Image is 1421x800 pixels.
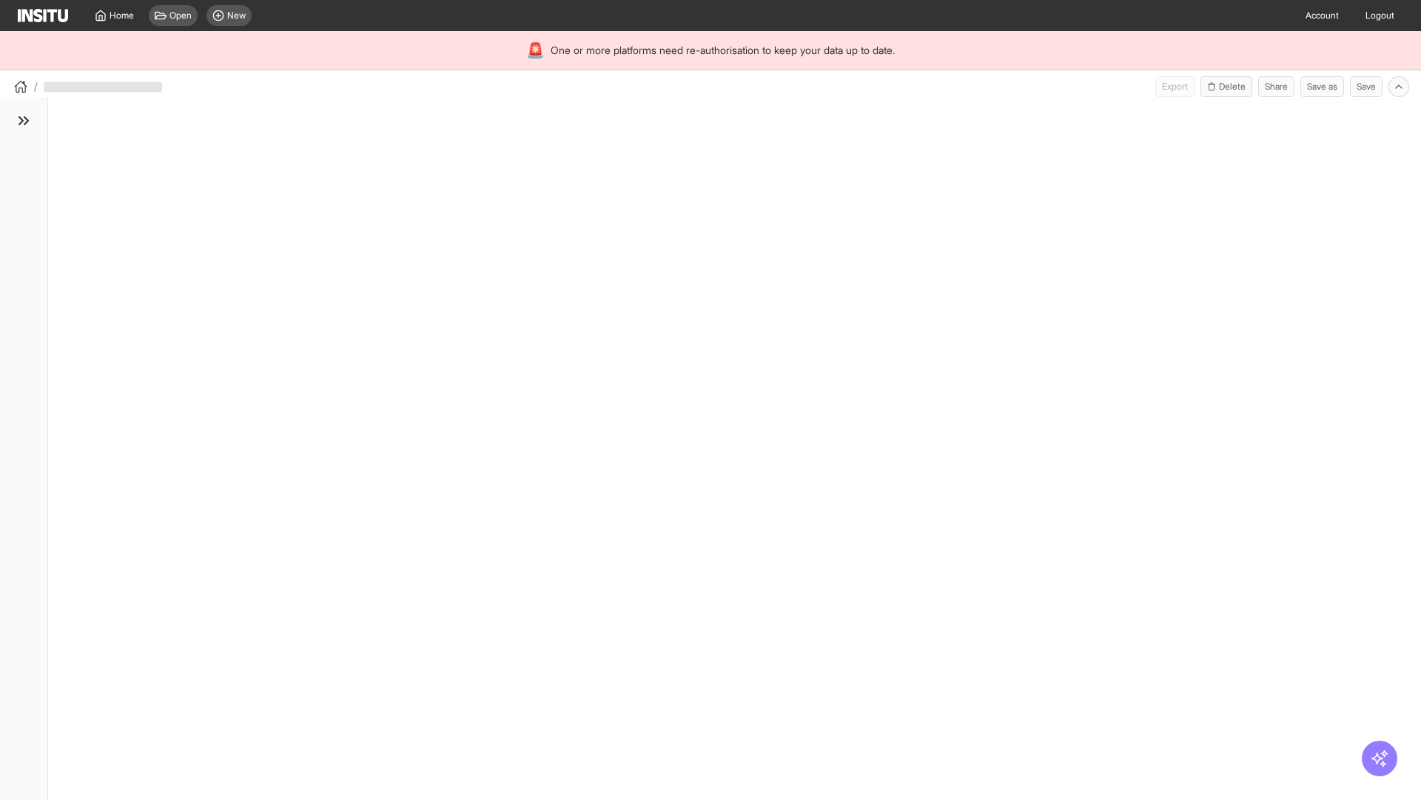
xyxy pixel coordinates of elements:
[169,10,192,21] span: Open
[1200,76,1252,97] button: Delete
[227,10,246,21] span: New
[1258,76,1294,97] button: Share
[34,79,38,94] span: /
[12,78,38,96] button: /
[1300,76,1344,97] button: Save as
[1155,76,1195,97] span: Can currently only export from Insights reports.
[551,43,895,58] span: One or more platforms need re-authorisation to keep your data up to date.
[18,9,68,22] img: Logo
[110,10,134,21] span: Home
[1350,76,1383,97] button: Save
[1155,76,1195,97] button: Export
[526,40,545,61] div: 🚨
